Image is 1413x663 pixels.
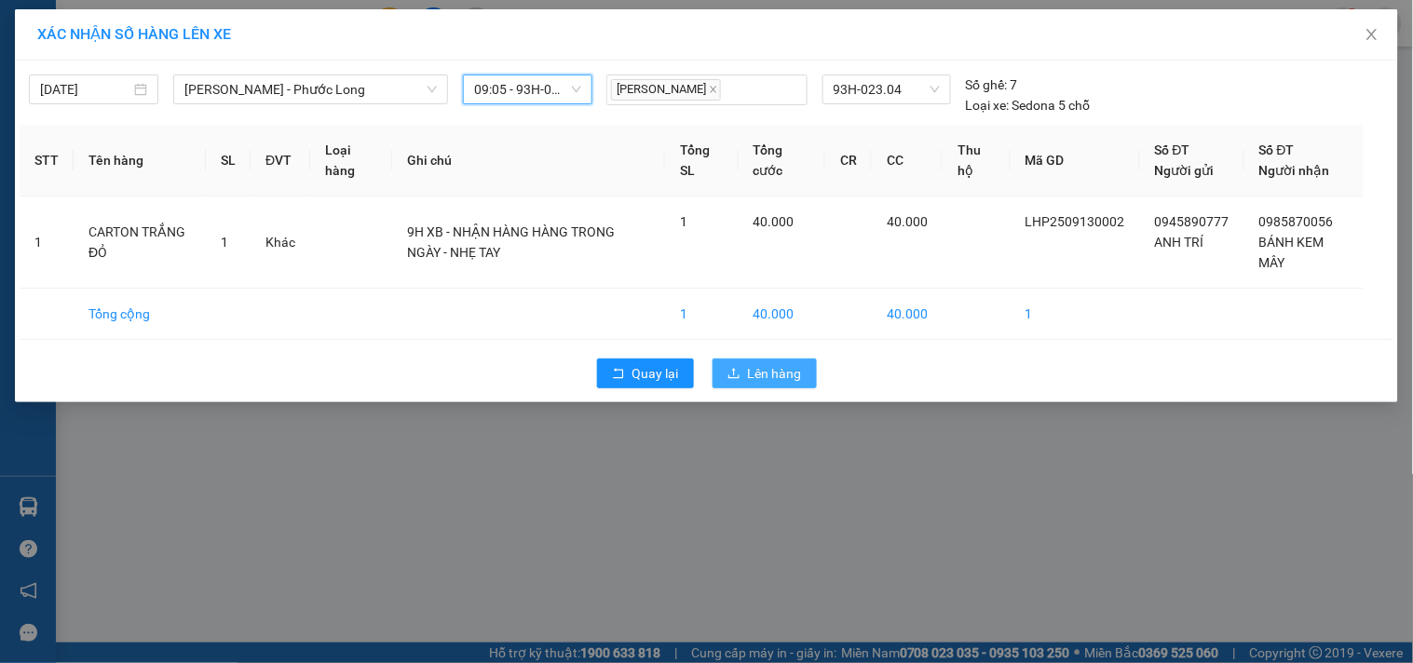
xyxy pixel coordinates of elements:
span: upload [727,367,740,382]
span: XÁC NHẬN SỐ HÀNG LÊN XE [37,25,231,43]
span: down [427,84,438,95]
span: rollback [612,367,625,382]
span: Người gửi [1155,163,1215,178]
td: Khác [251,196,310,289]
td: 40.000 [872,289,943,340]
th: Tổng SL [665,125,739,196]
span: 1 [680,214,687,229]
div: Sedona 5 chỗ [966,95,1091,115]
div: VP [PERSON_NAME] [16,16,165,61]
span: BÁNH KEM MÂY [1259,235,1325,270]
th: ĐVT [251,125,310,196]
span: 40.000 [887,214,928,229]
span: 40.000 [754,214,795,229]
span: Số ghế: [966,74,1008,95]
span: Người nhận [1259,163,1330,178]
td: CARTON TRẮNG ĐỎ [74,196,206,289]
span: ANH TRÍ [1155,235,1204,250]
td: 1 [665,289,739,340]
th: Thu hộ [943,125,1010,196]
th: Ghi chú [392,125,665,196]
button: rollbackQuay lại [597,359,694,388]
span: Số ĐT [1259,142,1295,157]
span: 93H-023.04 [834,75,940,103]
span: Gửi: [16,18,45,37]
th: SL [206,125,251,196]
th: Loại hàng [310,125,392,196]
div: BÁNH KEM MÂY [178,61,305,105]
td: 1 [20,196,74,289]
div: VP Chơn Thành [178,16,305,61]
span: [PERSON_NAME] [611,79,721,101]
th: STT [20,125,74,196]
td: 40.000 [739,289,826,340]
span: 0985870056 [1259,214,1334,229]
input: 13/09/2025 [40,79,130,100]
button: Close [1346,9,1398,61]
span: close [1365,27,1379,42]
button: uploadLên hàng [713,359,817,388]
td: 1 [1011,289,1140,340]
th: CR [825,125,872,196]
span: 9H XB - NHẬN HÀNG HÀNG TRONG NGÀY - NHẸ TAY [407,224,615,260]
span: Hồ Chí Minh - Phước Long [184,75,437,103]
th: Tên hàng [74,125,206,196]
span: Loại xe: [966,95,1010,115]
th: CC [872,125,943,196]
span: Lên hàng [748,363,802,384]
th: Tổng cước [739,125,826,196]
div: ANH TRÍ [16,61,165,83]
span: Quay lại [632,363,679,384]
span: Số ĐT [1155,142,1190,157]
span: 0945890777 [1155,214,1230,229]
span: Nhận: [178,18,223,37]
span: close [709,85,718,94]
td: Tổng cộng [74,289,206,340]
th: Mã GD [1011,125,1140,196]
span: LHP2509130002 [1026,214,1125,229]
span: 09:05 - 93H-023.04 [474,75,581,103]
div: 7 [966,74,1018,95]
span: 1 [221,235,228,250]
